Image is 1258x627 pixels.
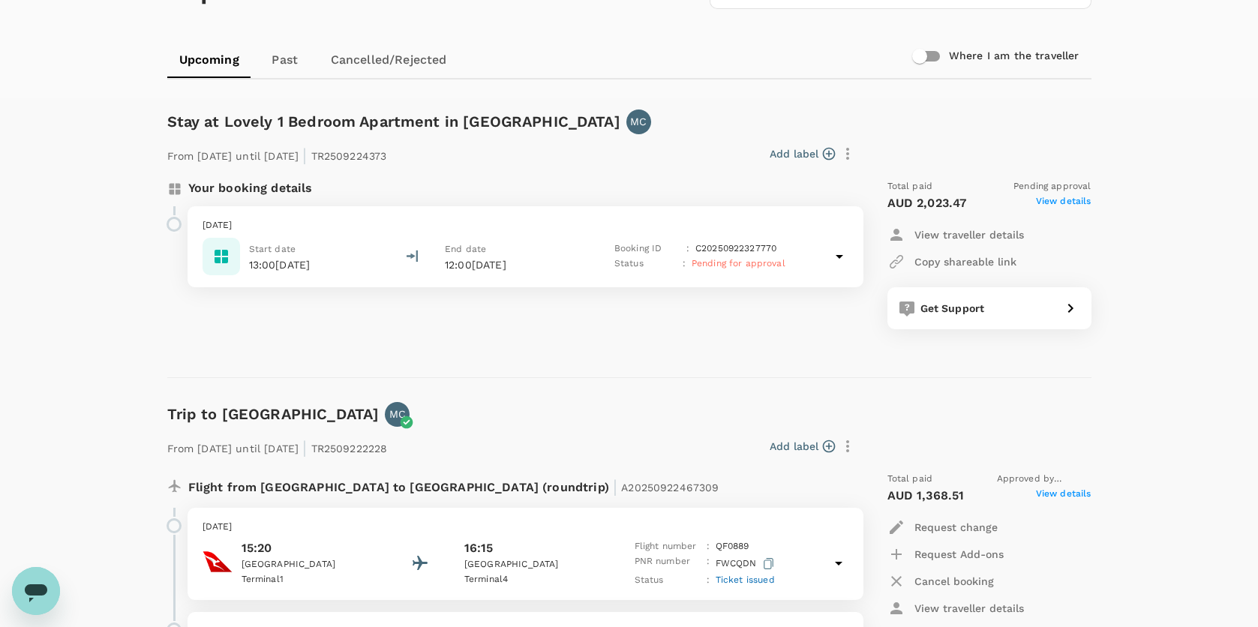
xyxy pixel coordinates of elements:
button: Cancel booking [887,568,994,595]
p: [GEOGRAPHIC_DATA] [242,557,377,572]
h6: Stay at Lovely 1 Bedroom Apartment in [GEOGRAPHIC_DATA] [167,109,620,133]
span: Total paid [887,472,933,487]
button: Add label [770,146,835,161]
a: Upcoming [167,42,251,78]
p: MC [389,406,406,421]
p: Your booking details [188,179,313,197]
button: View traveller details [887,595,1024,622]
p: [GEOGRAPHIC_DATA] [464,557,599,572]
p: View traveller details [914,227,1024,242]
p: From [DATE] until [DATE] TR2509222228 [167,433,388,460]
button: Add label [770,439,835,454]
p: Cancel booking [914,574,994,589]
p: FWCQDN [716,554,777,573]
p: Copy shareable link [914,254,1016,269]
h6: Trip to [GEOGRAPHIC_DATA] [167,402,380,426]
p: C20250922327770 [695,241,776,256]
p: : [686,241,689,256]
span: A20250922467309 [621,481,719,493]
p: [DATE] [203,520,848,535]
button: View traveller details [887,221,1024,248]
button: Request change [887,514,998,541]
span: End date [445,244,486,254]
span: | [302,145,307,166]
button: Request Add-ons [887,541,1004,568]
span: Ticket issued [716,574,775,585]
p: Flight from [GEOGRAPHIC_DATA] to [GEOGRAPHIC_DATA] (roundtrip) [188,472,719,499]
p: Status [614,256,677,271]
p: 15:20 [242,539,377,557]
button: Copy shareable link [887,248,1016,275]
p: [DATE] [203,218,848,233]
span: | [613,476,617,497]
span: View details [1036,194,1091,212]
h6: Where I am the traveller [949,48,1079,64]
p: : [707,554,710,573]
span: Pending approval [1013,179,1091,194]
span: | [302,437,307,458]
span: Approved by [997,472,1091,487]
p: AUD 2,023.47 [887,194,967,212]
p: : [683,256,686,271]
p: PNR number [635,554,701,573]
p: : [707,573,710,588]
span: Start date [249,244,296,254]
p: 16:15 [464,539,494,557]
p: Booking ID [614,241,680,256]
p: Status [635,573,701,588]
p: Flight number [635,539,701,554]
p: QF 0889 [716,539,749,554]
span: Pending for approval [692,258,785,268]
p: : [707,539,710,554]
img: Qantas Airways [203,547,233,577]
p: From [DATE] until [DATE] TR2509224373 [167,140,387,167]
p: View traveller details [914,601,1024,616]
p: MC [630,114,647,129]
a: Cancelled/Rejected [319,42,459,78]
p: AUD 1,368.51 [887,487,965,505]
span: View details [1036,487,1091,505]
p: 13:00[DATE] [249,257,311,272]
p: Terminal 4 [464,572,599,587]
span: Get Support [920,302,985,314]
p: Request change [914,520,998,535]
span: Total paid [887,179,933,194]
a: Past [251,42,319,78]
p: Terminal 1 [242,572,377,587]
p: Request Add-ons [914,547,1004,562]
p: 12:00[DATE] [445,257,587,272]
iframe: Button to launch messaging window [12,567,60,615]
